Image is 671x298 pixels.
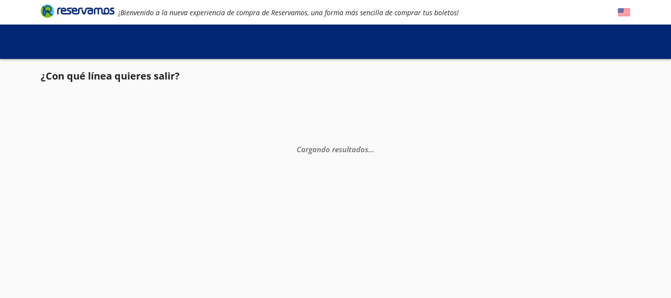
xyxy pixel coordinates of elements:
[618,6,630,19] button: English
[41,3,114,21] a: Brand Logo
[372,144,374,154] span: .
[368,144,370,154] span: .
[118,8,459,17] em: ¡Bienvenido a la nueva experiencia de compra de Reservamos, una forma más sencilla de comprar tus...
[41,69,180,83] p: ¿Con qué línea quieres salir?
[41,3,114,18] i: Brand Logo
[297,144,374,154] em: Cargando resultados
[370,144,372,154] span: .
